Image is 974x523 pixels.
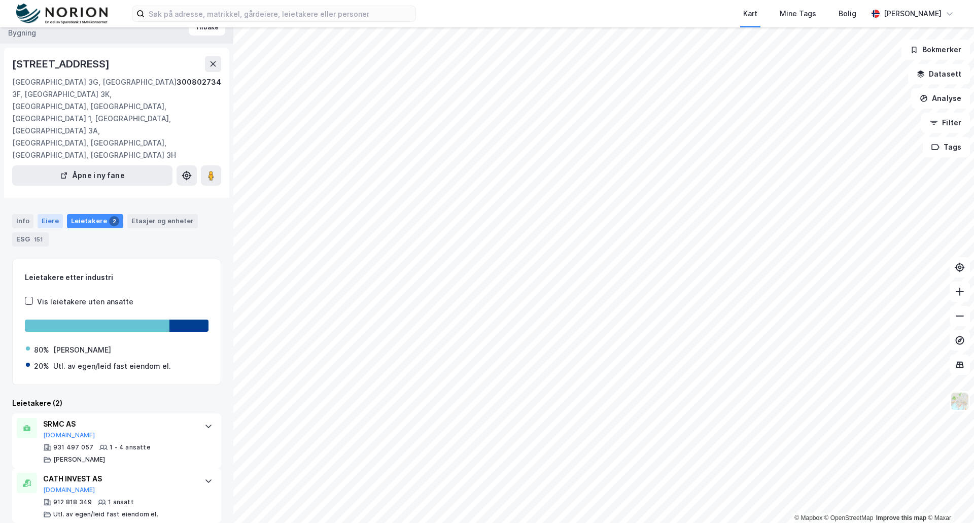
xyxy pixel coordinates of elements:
div: 1 - 4 ansatte [110,443,151,451]
input: Søk på adresse, matrikkel, gårdeiere, leietakere eller personer [145,6,415,21]
div: Bygning [8,27,36,39]
button: Bokmerker [901,40,970,60]
div: ESG [12,232,49,247]
div: 2 [109,216,119,226]
div: Kart [743,8,757,20]
div: [PERSON_NAME] [53,344,111,356]
div: Vis leietakere uten ansatte [37,296,133,308]
div: [GEOGRAPHIC_DATA] 3G, [GEOGRAPHIC_DATA] 3F, [GEOGRAPHIC_DATA] 3K, [GEOGRAPHIC_DATA], [GEOGRAPHIC_... [12,76,177,161]
div: Mine Tags [780,8,816,20]
div: [STREET_ADDRESS] [12,56,112,72]
button: [DOMAIN_NAME] [43,431,95,439]
div: Utl. av egen/leid fast eiendom el. [53,360,171,372]
div: Info [12,214,33,228]
button: Filter [921,113,970,133]
a: Improve this map [876,514,926,521]
div: 300802734 [177,76,221,161]
a: OpenStreetMap [824,514,874,521]
button: Analyse [911,88,970,109]
button: [DOMAIN_NAME] [43,486,95,494]
div: 80% [34,344,49,356]
a: Mapbox [794,514,822,521]
div: [PERSON_NAME] [53,456,106,464]
div: 931 497 057 [53,443,93,451]
div: 151 [32,234,45,245]
button: Datasett [908,64,970,84]
div: Etasjer og enheter [131,216,194,225]
img: Z [950,392,969,411]
div: CATH INVEST AS [43,473,194,485]
div: SRMC AS [43,418,194,430]
div: Leietakere (2) [12,397,221,409]
button: Tilbake [189,19,225,36]
button: Tags [923,137,970,157]
img: norion-logo.80e7a08dc31c2e691866.png [16,4,108,24]
iframe: Chat Widget [923,474,974,523]
div: [PERSON_NAME] [884,8,942,20]
div: 1 ansatt [108,498,134,506]
div: Leietakere [67,214,123,228]
div: 912 818 349 [53,498,92,506]
button: Åpne i ny fane [12,165,172,186]
div: Eiere [38,214,63,228]
div: 20% [34,360,49,372]
div: Bolig [839,8,856,20]
div: Leietakere etter industri [25,271,208,284]
div: Utl. av egen/leid fast eiendom el. [53,510,158,518]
